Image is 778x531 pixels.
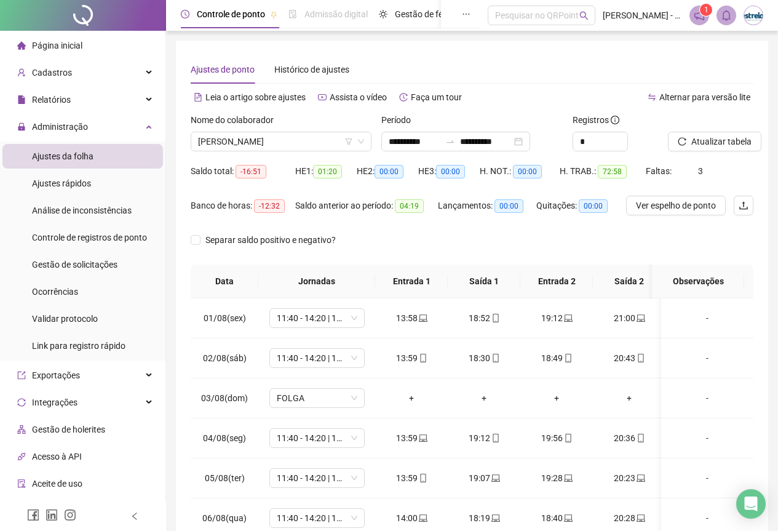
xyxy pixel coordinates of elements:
span: mobile [418,474,427,482]
span: Gestão de férias [395,9,457,19]
span: 11:40 - 14:20 | 14:40 - 18:00 [277,309,357,327]
th: Entrada 2 [520,265,593,298]
div: Banco de horas: [191,199,295,213]
span: laptop [490,474,500,482]
span: mobile [563,434,573,442]
span: laptop [563,474,573,482]
span: 11:40 - 14:20 | 14:40 - 18:00 [277,509,357,527]
span: linkedin [46,509,58,521]
span: ellipsis [462,10,470,18]
div: 13:59 [385,471,438,485]
th: Jornadas [258,265,375,298]
span: filter [345,138,352,145]
span: Controle de registros de ponto [32,233,147,242]
span: file-done [288,10,297,18]
div: 20:43 [603,351,656,365]
span: Ver espelho de ponto [636,199,716,212]
div: - [671,511,744,525]
span: -16:51 [236,165,266,178]
span: 06/08(qua) [202,513,247,523]
span: Atualizar tabela [691,135,752,148]
span: Ocorrências [32,287,78,297]
div: 19:56 [530,431,583,445]
span: Faça um tour [411,92,462,102]
th: Saída 1 [448,265,520,298]
button: Ver espelho de ponto [626,196,726,215]
th: Data [191,265,258,298]
div: - [671,311,744,325]
div: + [458,391,510,405]
span: clock-circle [181,10,189,18]
span: 11:40 - 14:20 | 14:40 - 18:00 [277,429,357,447]
div: HE 3: [418,164,480,178]
img: 4435 [744,6,763,25]
span: Validar protocolo [32,314,98,324]
div: 13:59 [385,431,438,445]
span: Leia o artigo sobre ajustes [205,92,306,102]
span: file-text [194,93,202,102]
div: - [671,351,744,365]
span: to [445,137,455,146]
span: Assista o vídeo [330,92,387,102]
div: Open Intercom Messenger [736,489,766,519]
span: history [399,93,408,102]
span: Ajustes rápidos [32,178,91,188]
button: Atualizar tabela [668,132,761,151]
th: Entrada 1 [375,265,448,298]
span: mobile [563,354,573,362]
span: Registros [573,113,619,127]
span: Aceite de uso [32,479,82,489]
span: apartment [17,425,26,434]
span: Cadastros [32,68,72,78]
div: Saldo total: [191,164,295,178]
span: FOLGA [277,389,357,407]
div: 13:58 [385,311,438,325]
span: 3 [698,166,703,176]
div: 19:28 [530,471,583,485]
div: - [671,391,744,405]
th: Saída 2 [593,265,665,298]
span: 11:40 - 14:20 | 14:40 - 18:00 [277,349,357,367]
span: 00:00 [375,165,403,178]
span: mobile [635,434,645,442]
span: Página inicial [32,41,82,50]
span: 05/08(ter) [205,473,245,483]
span: Observações [662,274,734,288]
span: -12:32 [254,199,285,213]
div: 20:23 [603,471,656,485]
span: reload [678,137,686,146]
span: file [17,95,26,104]
span: Exportações [32,370,80,380]
span: pushpin [270,11,277,18]
div: 19:12 [530,311,583,325]
span: mobile [418,354,427,362]
div: 20:36 [603,431,656,445]
span: 04/08(seg) [203,433,246,443]
span: Histórico de ajustes [274,65,349,74]
span: bell [721,10,732,21]
span: instagram [64,509,76,521]
span: export [17,371,26,380]
span: laptop [418,434,427,442]
span: down [357,138,365,145]
div: 14:00 [385,511,438,525]
span: 00:00 [513,165,542,178]
div: 18:52 [458,311,510,325]
label: Período [381,113,419,127]
span: upload [739,201,748,210]
span: Gestão de solicitações [32,260,117,269]
label: Nome do colaborador [191,113,282,127]
span: user-add [17,68,26,77]
span: youtube [318,93,327,102]
span: 1 [704,6,709,14]
span: 72:58 [598,165,627,178]
span: search [579,11,589,20]
span: 00:00 [579,199,608,213]
div: + [530,391,583,405]
div: H. TRAB.: [560,164,646,178]
div: + [385,391,438,405]
div: 13:59 [385,351,438,365]
span: api [17,452,26,461]
span: 03/08(dom) [201,393,248,403]
span: 00:00 [494,199,523,213]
